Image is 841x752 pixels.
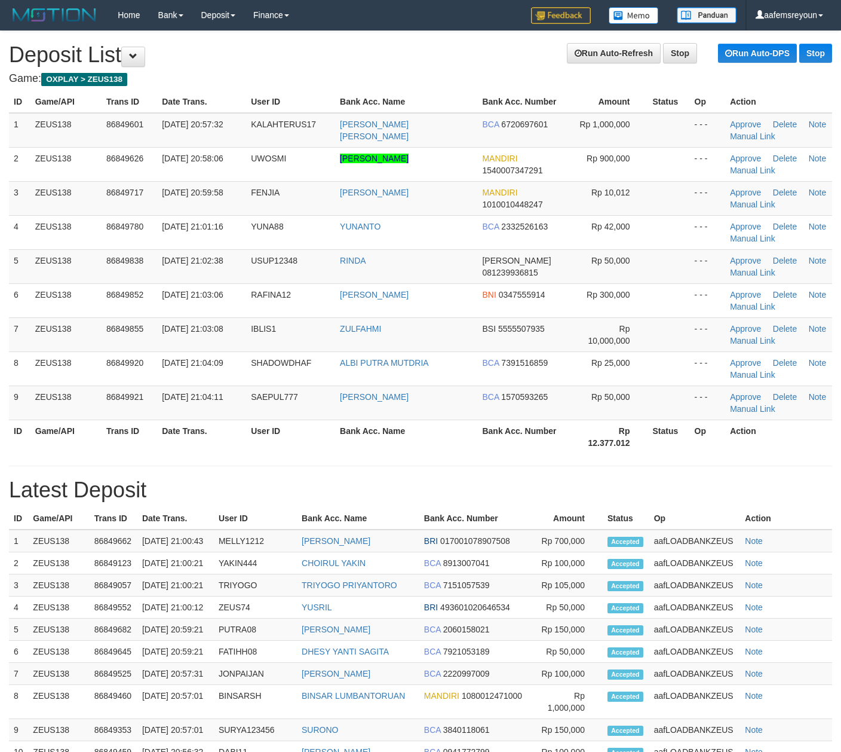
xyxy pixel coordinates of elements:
[603,508,649,530] th: Status
[690,351,726,386] td: - - -
[102,91,157,113] th: Trans ID
[482,154,517,163] span: MANDIRI
[773,290,797,299] a: Delete
[482,200,542,209] span: 1010010448247
[424,725,441,735] span: BCA
[730,404,775,414] a: Manual Link
[607,625,643,635] span: Accepted
[773,188,797,197] a: Delete
[214,685,297,719] td: BINSARSH
[649,530,741,552] td: aafLOADBANKZEUS
[648,91,690,113] th: Status
[9,552,28,574] td: 2
[251,222,283,231] span: YUNA88
[30,91,102,113] th: Game/API
[477,91,570,113] th: Bank Acc. Number
[809,256,827,265] a: Note
[443,625,490,634] span: 2060158021
[649,663,741,685] td: aafLOADBANKZEUS
[9,530,28,552] td: 1
[690,283,726,317] td: - - -
[649,719,741,741] td: aafLOADBANKZEUS
[663,43,697,63] a: Stop
[809,188,827,197] a: Note
[607,581,643,591] span: Accepted
[482,256,551,265] span: [PERSON_NAME]
[482,290,496,299] span: BNI
[41,73,127,86] span: OXPLAY > ZEUS138
[9,386,30,420] td: 9
[536,574,603,597] td: Rp 105,000
[609,7,659,24] img: Button%20Memo.svg
[102,420,157,454] th: Trans ID
[157,420,246,454] th: Date Trans.
[440,603,510,612] span: 493601020646534
[607,559,643,569] span: Accepted
[773,358,797,368] a: Delete
[607,647,643,658] span: Accepted
[335,420,477,454] th: Bank Acc. Name
[482,166,542,175] span: 1540007347291
[340,154,409,163] a: [PERSON_NAME]
[297,508,419,530] th: Bank Acc. Name
[745,580,763,590] a: Note
[419,508,536,530] th: Bank Acc. Number
[424,691,459,701] span: MANDIRI
[302,603,332,612] a: YUSRIL
[106,392,143,402] span: 86849921
[137,530,214,552] td: [DATE] 21:00:43
[9,43,832,67] h1: Deposit List
[106,256,143,265] span: 86849838
[730,234,775,243] a: Manual Link
[9,91,30,113] th: ID
[9,283,30,317] td: 6
[690,147,726,181] td: - - -
[607,603,643,613] span: Accepted
[9,113,30,148] td: 1
[214,641,297,663] td: FATIHH08
[536,552,603,574] td: Rp 100,000
[773,324,797,334] a: Delete
[137,719,214,741] td: [DATE] 20:57:01
[730,154,761,163] a: Approve
[607,726,643,736] span: Accepted
[730,290,761,299] a: Approve
[302,669,370,678] a: [PERSON_NAME]
[690,249,726,283] td: - - -
[648,420,690,454] th: Status
[730,336,775,346] a: Manual Link
[591,256,630,265] span: Rp 50,000
[607,537,643,547] span: Accepted
[162,154,223,163] span: [DATE] 20:58:06
[9,478,832,502] h1: Latest Deposit
[440,536,510,546] span: 017001078907508
[649,574,741,597] td: aafLOADBANKZEUS
[106,188,143,197] span: 86849717
[745,603,763,612] a: Note
[30,386,102,420] td: ZEUS138
[690,113,726,148] td: - - -
[137,685,214,719] td: [DATE] 20:57:01
[730,370,775,380] a: Manual Link
[90,619,137,641] td: 86849682
[251,154,286,163] span: UWOSMI
[649,597,741,619] td: aafLOADBANKZEUS
[745,725,763,735] a: Note
[745,647,763,656] a: Note
[443,725,490,735] span: 3840118061
[443,669,490,678] span: 2220997009
[591,188,630,197] span: Rp 10,012
[677,7,736,23] img: panduan.png
[340,256,366,265] a: RINDA
[214,663,297,685] td: JONPAIJAN
[340,290,409,299] a: [PERSON_NAME]
[137,663,214,685] td: [DATE] 20:57:31
[251,392,298,402] span: SAEPUL777
[246,91,335,113] th: User ID
[137,508,214,530] th: Date Trans.
[649,508,741,530] th: Op
[106,290,143,299] span: 86849852
[773,392,797,402] a: Delete
[9,215,30,249] td: 4
[9,574,28,597] td: 3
